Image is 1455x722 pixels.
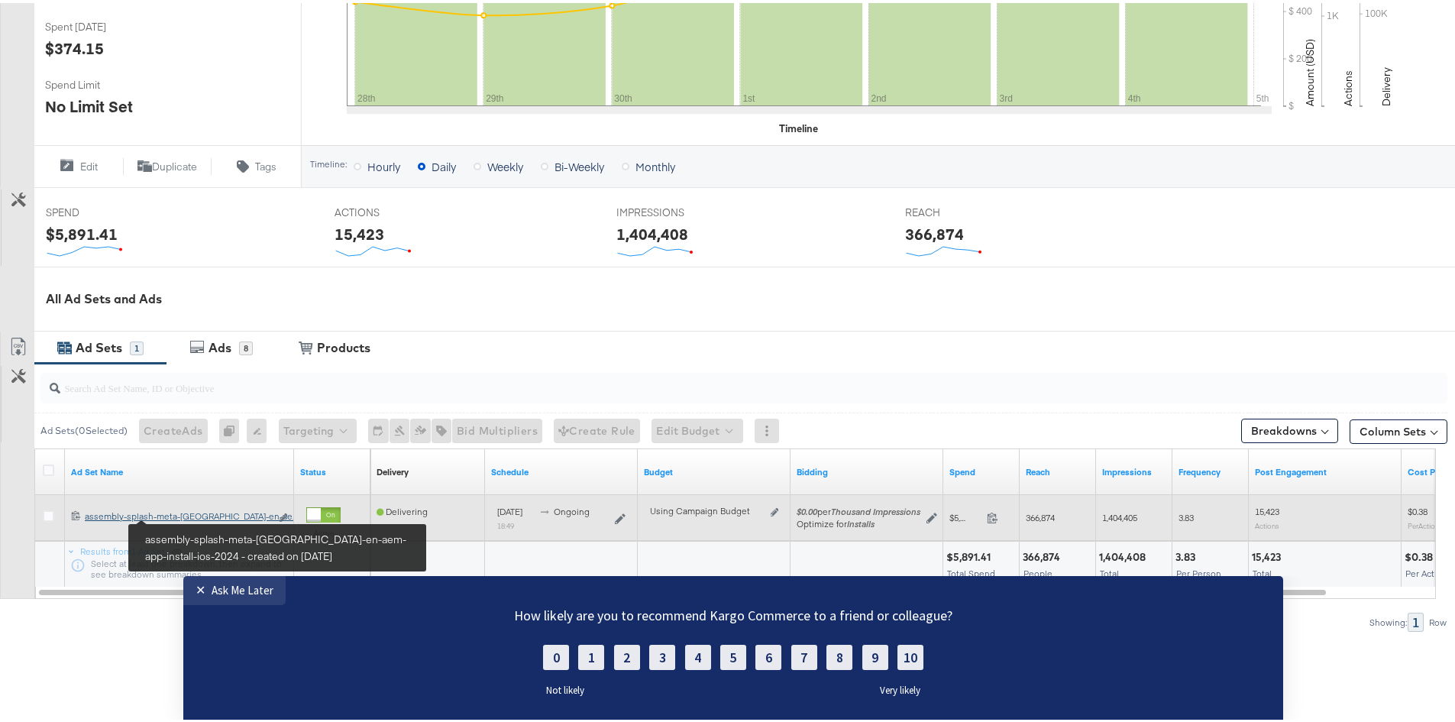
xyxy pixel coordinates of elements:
a: Reflects the ability of your Ad Set to achieve delivery based on ad states, schedule and budget. [377,463,409,475]
label: 5 [720,69,746,94]
span: SPEND [46,202,160,217]
text: Delivery [1379,64,1393,103]
a: Shows the current budget of Ad Set. [644,463,784,475]
label: 2 [614,69,640,94]
label: 7 [791,69,817,94]
a: The number of actions related to your Page's posts as a result of your ad. [1255,463,1395,475]
span: Monthly [635,156,675,171]
div: 1,404,408 [1099,547,1150,562]
div: How likely are you to recommend Kargo Commerce to a friend or colleague? [466,31,1001,48]
span: $5,891.41 [949,509,981,520]
div: Timeline [779,118,818,133]
div: Using Campaign Budget [650,502,767,514]
div: 1 [130,338,144,352]
a: Shows when your Ad Set is scheduled to deliver. [491,463,632,475]
span: Total [1253,565,1272,576]
div: $0.38 [1405,547,1437,562]
span: People [1023,565,1052,576]
div: 15,423 [335,220,384,242]
div: Ads [209,336,231,354]
span: per [797,503,920,514]
a: assembly-splash-meta-[GEOGRAPHIC_DATA]-en-ae...l-ios-2024 [85,507,270,523]
button: Tags [212,154,301,173]
span: Duplicate [152,157,197,171]
div: Ad Sets ( 0 Selected) [40,421,128,435]
div: Products [317,336,370,354]
button: Breakdowns [1241,416,1338,440]
div: 1,404,408 [616,220,688,242]
a: Shows your bid and optimisation settings for this Ad Set. [797,463,937,475]
div: $374.15 [45,34,104,57]
div: 8 [239,338,253,352]
span: Hourly [367,156,400,171]
div: $5,891.41 [946,547,995,562]
span: Total [1100,565,1119,576]
div: ✕ [196,6,212,21]
div: assembly-splash-meta-[GEOGRAPHIC_DATA]-en-ae...l-ios-2024 [85,507,270,520]
span: Daily [432,156,456,171]
sub: Actions [1255,518,1279,527]
label: Active [306,525,341,535]
span: Edit [80,157,98,171]
span: ACTIONS [335,202,449,217]
div: Ad Sets [76,336,122,354]
text: Amount (USD) [1303,36,1317,103]
input: Search Ad Set Name, ID or Objective [60,364,1318,393]
em: Installs [847,515,875,526]
label: Very likely [880,108,932,121]
span: Spend Limit [45,75,160,89]
em: $0.00 [797,503,817,514]
div: 15,423 [1252,547,1285,562]
sub: Per Action [1408,518,1439,527]
span: 1,404,405 [1102,509,1137,520]
div: Optimize for [797,515,920,527]
a: The total amount spent to date. [949,463,1014,475]
span: Weekly [487,156,523,171]
a: Your Ad Set name. [71,463,288,475]
a: Shows the current state of your Ad Set. [300,463,364,475]
label: 4 [685,69,711,94]
span: Total Spend [947,565,995,576]
em: Thousand Impressions [831,503,920,514]
label: 3 [649,69,675,94]
sub: 18:49 [497,518,514,527]
div: 0 [219,416,247,440]
div: Ask Me Later [212,7,273,21]
label: 8 [826,69,852,94]
span: 366,874 [1026,509,1055,520]
div: Timeline: [309,156,348,167]
a: The average number of times your ad was served to each person. [1179,463,1243,475]
text: Actions [1341,67,1355,103]
span: 15,423 [1255,503,1279,514]
a: The number of times your ad was served. On mobile apps an ad is counted as served the first time ... [1102,463,1166,475]
label: 9 [862,69,888,94]
span: ongoing [554,503,590,514]
span: Delivering [377,503,428,514]
button: Column Sets [1350,416,1447,441]
label: 6 [755,69,781,94]
button: Duplicate [123,154,212,173]
label: 0 [543,69,569,94]
span: 3.83 [1179,509,1194,520]
label: 10 [897,69,923,94]
div: Delivery [377,463,409,475]
span: Per Person [1176,565,1221,576]
div: $5,891.41 [46,220,118,242]
span: [DATE] [497,503,522,514]
span: REACH [905,202,1020,217]
button: Edit [34,154,123,173]
span: $0.38 [1408,503,1428,514]
div: 366,874 [1023,547,1065,562]
div: 3.83 [1175,547,1200,562]
div: No Limit Set [45,92,133,115]
span: IMPRESSIONS [616,202,731,217]
span: Bi-Weekly [555,156,604,171]
span: Tags [255,157,276,171]
label: Not likely [535,108,584,121]
a: The number of people your ad was served to. [1026,463,1090,475]
label: 1 [578,69,604,94]
span: Spent [DATE] [45,17,160,31]
div: 366,874 [905,220,964,242]
span: Per Action [1405,565,1447,576]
